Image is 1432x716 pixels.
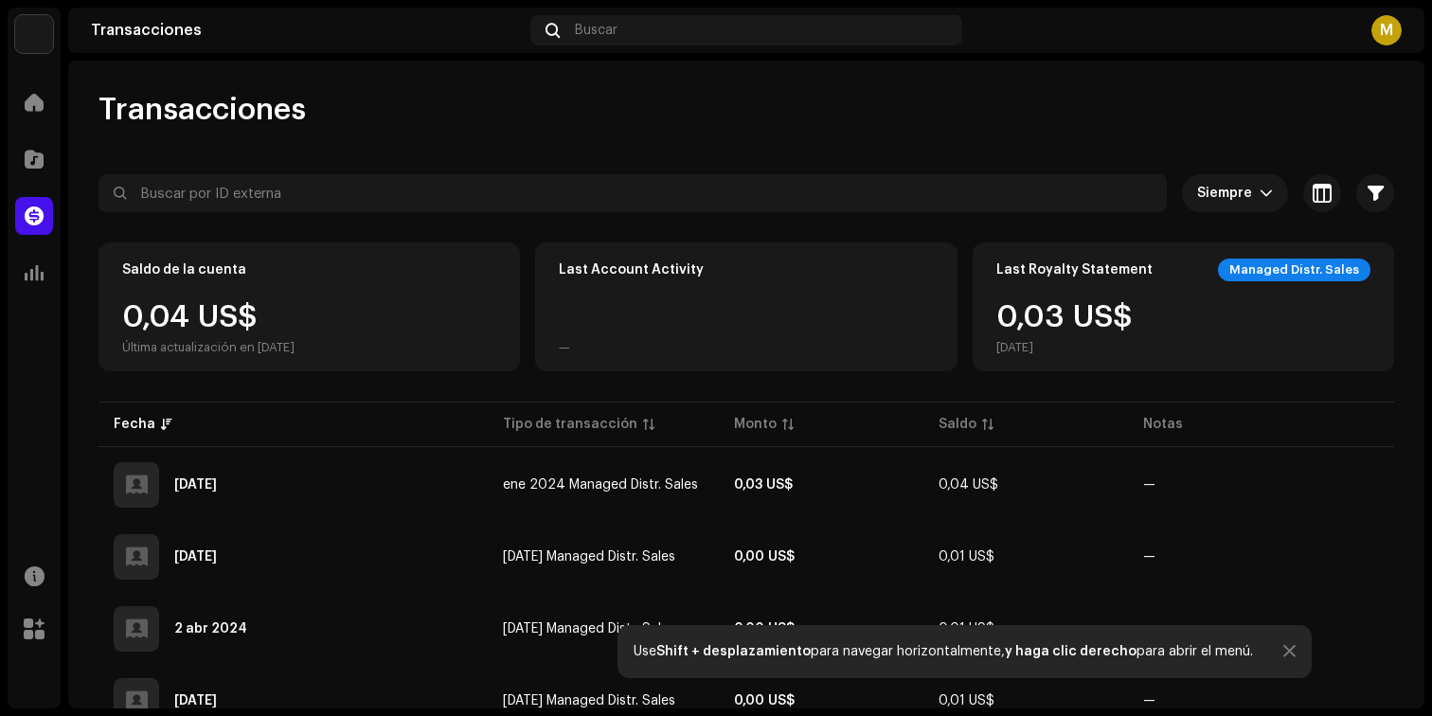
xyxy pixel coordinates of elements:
div: M [1371,15,1402,45]
div: Tipo de transacción [503,415,637,434]
span: 0,01 US$ [939,622,994,635]
div: Saldo [939,415,976,434]
span: may 2023 Managed Distr. Sales [503,622,675,635]
span: Siempre [1197,174,1260,212]
span: feb 2024 Managed Distr. Sales [503,550,675,564]
strong: 0,03 US$ [734,478,793,492]
span: sept 2023 Managed Distr. Sales [503,694,675,707]
re-a-table-badge: — [1143,622,1155,635]
span: 0,01 US$ [939,550,994,564]
div: [DATE] [996,340,1133,355]
div: Last Account Activity [559,262,704,277]
strong: Shift + desplazamiento [656,645,811,658]
span: 0,01 US$ [939,694,994,707]
strong: y haga clic derecho [1005,645,1137,658]
strong: 0,00 US$ [734,694,795,707]
div: Transacciones [91,23,523,38]
re-a-table-badge: — [1143,478,1155,492]
div: Fecha [114,415,155,434]
div: Managed Distr. Sales [1218,259,1370,281]
div: 14 mar 2024 [174,694,217,707]
span: 0,04 US$ [939,478,998,492]
strong: 0,00 US$ [734,550,795,564]
div: Last Royalty Statement [996,262,1153,277]
div: Última actualización en [DATE] [122,340,295,355]
div: Monto [734,415,777,434]
span: Buscar [575,23,618,38]
input: Buscar por ID externa [98,174,1167,212]
div: Use para navegar horizontalmente, para abrir el menú. [634,644,1253,659]
img: 48257be4-38e1-423f-bf03-81300282f8d9 [15,15,53,53]
div: dropdown trigger [1260,174,1273,212]
span: ene 2024 Managed Distr. Sales [503,478,698,492]
re-a-table-badge: — [1143,550,1155,564]
re-a-table-badge: — [1143,694,1155,707]
div: Saldo de la cuenta [122,262,246,277]
div: 2 abr 2024 [174,622,247,635]
div: 8 may 2024 [174,550,217,564]
div: 23 jul 2024 [174,478,217,492]
span: Transacciones [98,91,306,129]
strong: 0,00 US$ [734,622,795,635]
div: — [559,340,570,355]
